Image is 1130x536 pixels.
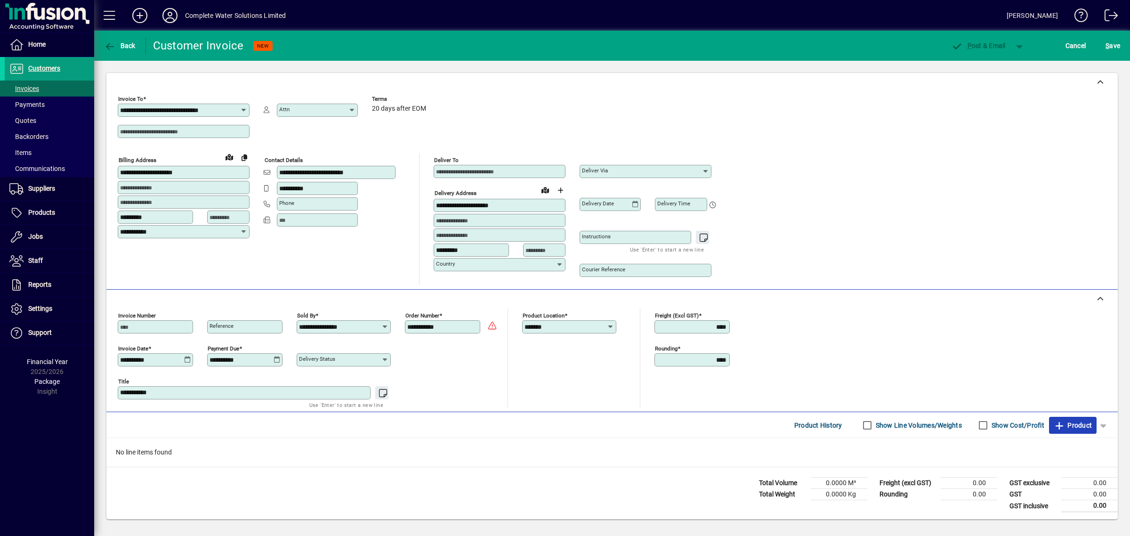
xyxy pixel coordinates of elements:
[811,489,867,500] td: 0.0000 Kg
[5,297,94,321] a: Settings
[538,182,553,197] a: View on map
[309,399,383,410] mat-hint: Use 'Enter' to start a new line
[990,421,1044,430] label: Show Cost/Profit
[118,345,148,352] mat-label: Invoice date
[185,8,286,23] div: Complete Water Solutions Limited
[155,7,185,24] button: Profile
[5,97,94,113] a: Payments
[5,161,94,177] a: Communications
[941,478,997,489] td: 0.00
[153,38,244,53] div: Customer Invoice
[5,177,94,201] a: Suppliers
[28,329,52,336] span: Support
[1065,38,1086,53] span: Cancel
[372,105,426,113] span: 20 days after EOM
[210,323,234,329] mat-label: Reference
[1067,2,1088,32] a: Knowledge Base
[9,133,48,140] span: Backorders
[118,312,156,319] mat-label: Invoice number
[1061,500,1118,512] td: 0.00
[5,273,94,297] a: Reports
[9,117,36,124] span: Quotes
[118,96,143,102] mat-label: Invoice To
[1049,417,1097,434] button: Product
[222,149,237,164] a: View on map
[5,129,94,145] a: Backorders
[9,101,45,108] span: Payments
[27,358,68,365] span: Financial Year
[106,438,1118,467] div: No line items found
[5,225,94,249] a: Jobs
[1061,489,1118,500] td: 0.00
[434,157,459,163] mat-label: Deliver To
[794,418,842,433] span: Product History
[1054,418,1092,433] span: Product
[655,345,678,352] mat-label: Rounding
[875,478,941,489] td: Freight (excl GST)
[125,7,155,24] button: Add
[1007,8,1058,23] div: [PERSON_NAME]
[754,478,811,489] td: Total Volume
[9,85,39,92] span: Invoices
[5,321,94,345] a: Support
[582,200,614,207] mat-label: Delivery date
[951,42,1006,49] span: ost & Email
[1106,42,1109,49] span: S
[5,113,94,129] a: Quotes
[405,312,439,319] mat-label: Order number
[94,37,146,54] app-page-header-button: Back
[875,489,941,500] td: Rounding
[28,209,55,216] span: Products
[297,312,315,319] mat-label: Sold by
[1005,489,1061,500] td: GST
[582,167,608,174] mat-label: Deliver via
[5,33,94,57] a: Home
[946,37,1010,54] button: Post & Email
[1106,38,1120,53] span: ave
[34,378,60,385] span: Package
[523,312,565,319] mat-label: Product location
[874,421,962,430] label: Show Line Volumes/Weights
[28,257,43,264] span: Staff
[279,106,290,113] mat-label: Attn
[436,260,455,267] mat-label: Country
[28,305,52,312] span: Settings
[1063,37,1089,54] button: Cancel
[9,149,32,156] span: Items
[28,65,60,72] span: Customers
[1103,37,1122,54] button: Save
[102,37,138,54] button: Back
[1061,478,1118,489] td: 0.00
[372,96,428,102] span: Terms
[5,249,94,273] a: Staff
[118,378,129,385] mat-label: Title
[582,266,625,273] mat-label: Courier Reference
[5,201,94,225] a: Products
[655,312,699,319] mat-label: Freight (excl GST)
[299,356,335,362] mat-label: Delivery status
[5,81,94,97] a: Invoices
[1098,2,1118,32] a: Logout
[208,345,239,352] mat-label: Payment due
[1005,500,1061,512] td: GST inclusive
[553,183,568,198] button: Choose address
[968,42,972,49] span: P
[5,145,94,161] a: Items
[811,478,867,489] td: 0.0000 M³
[28,41,46,48] span: Home
[657,200,690,207] mat-label: Delivery time
[279,200,294,206] mat-label: Phone
[582,233,611,240] mat-label: Instructions
[791,417,846,434] button: Product History
[941,489,997,500] td: 0.00
[1005,478,1061,489] td: GST exclusive
[28,281,51,288] span: Reports
[630,244,704,255] mat-hint: Use 'Enter' to start a new line
[104,42,136,49] span: Back
[754,489,811,500] td: Total Weight
[257,43,269,49] span: NEW
[28,185,55,192] span: Suppliers
[237,150,252,165] button: Copy to Delivery address
[28,233,43,240] span: Jobs
[9,165,65,172] span: Communications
